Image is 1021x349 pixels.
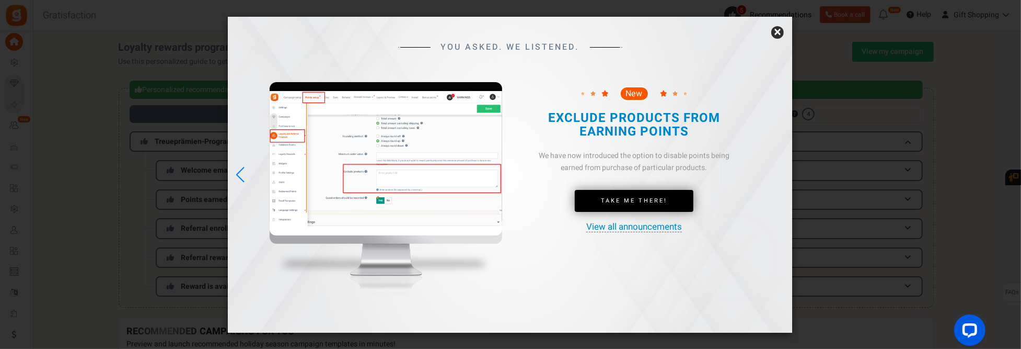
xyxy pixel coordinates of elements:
[575,190,693,212] a: Take Me There!
[270,82,502,318] img: mockup
[530,150,738,175] div: We have now introduced the option to disable points being earned from purchase of particular prod...
[233,163,247,186] div: Previous slide
[540,111,728,139] h2: EXCLUDE PRODUCTS FROM EARNING POINTS
[771,26,784,39] a: ×
[441,43,579,52] span: YOU ASKED. WE LISTENED.
[270,91,502,235] img: screenshot
[586,222,682,232] a: View all announcements
[626,89,643,98] span: New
